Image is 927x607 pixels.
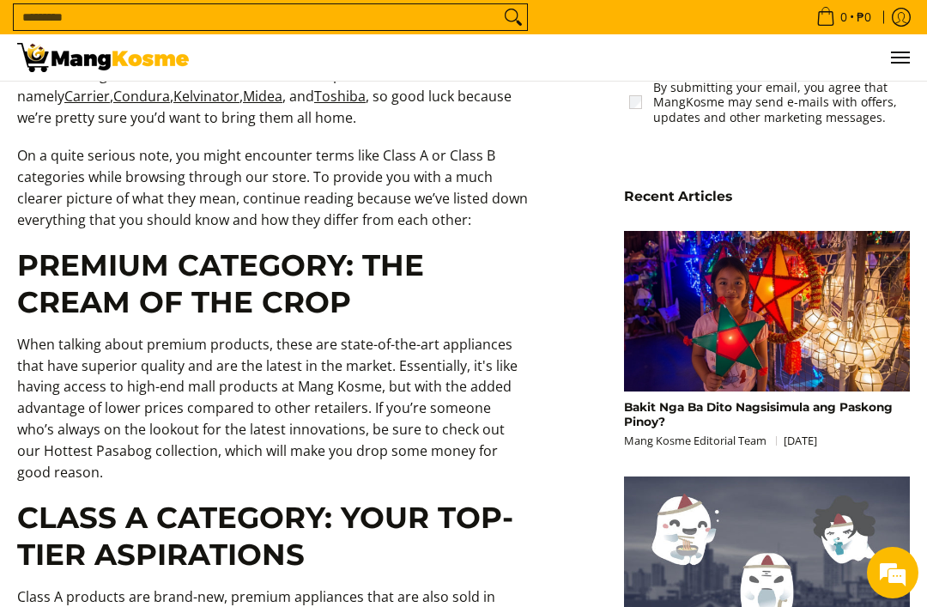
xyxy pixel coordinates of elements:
[500,4,527,30] button: Search
[653,80,915,125] label: By submitting your email, you agree that MangKosme may send e-mails with offers, updates and othe...
[17,500,530,573] h2: CLASS A CATEGORY: YOUR TOP-TIER ASPIRATIONS
[89,96,288,118] div: Chat with us now
[811,8,876,27] span: •
[282,9,323,50] div: Minimize live chat window
[624,231,910,392] img: a-child-holding-a-parol-mang-kosme-blog
[17,247,530,320] h2: PREMIUM CATEGORY: THE CREAM OF THE CROP
[784,433,817,448] time: [DATE]
[9,416,327,476] textarea: Type your message and hit 'Enter'
[838,11,850,23] span: 0
[17,334,530,501] p: When talking about premium products, these are state-of-the-art appliances that have superior qua...
[624,188,910,205] h5: Recent Articles
[243,87,282,106] a: Midea
[889,34,910,81] button: Menu
[206,34,910,81] nav: Main Menu
[206,34,910,81] ul: Customer Navigation
[113,87,170,106] a: Condura
[17,43,189,72] img: Mang Kosme&#39;s Premium, Class A, &amp; Class B Home Appliances l MK Blog
[64,87,110,106] a: Carrier
[624,400,893,428] a: Bakit Nga Ba Dito Nagsisimula ang Paskong Pinoy?
[17,145,530,247] p: On a quite serious note, you might encounter terms like Class A or Class B categories while brows...
[314,87,366,106] a: Toshiba
[100,190,237,363] span: We're online!
[624,433,817,448] small: Mang Kosme Editorial Team
[173,87,239,106] a: Kelvinator
[854,11,874,23] span: ₱0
